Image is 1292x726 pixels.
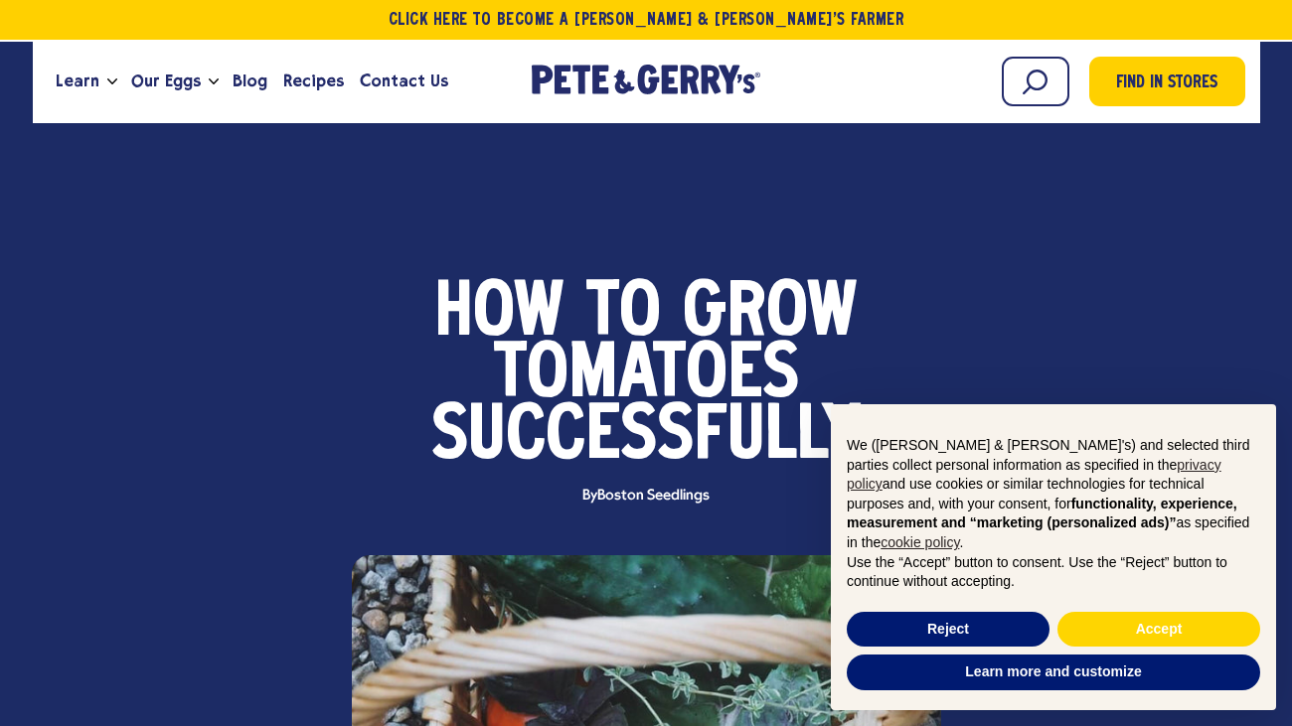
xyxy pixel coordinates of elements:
[586,284,661,346] span: to
[847,612,1050,648] button: Reject
[48,55,107,108] a: Learn
[233,69,267,93] span: Blog
[352,55,456,108] a: Contact Us
[494,346,799,407] span: Tomatoes
[283,69,344,93] span: Recipes
[1089,57,1245,106] a: Find in Stores
[847,553,1260,592] p: Use the “Accept” button to consent. Use the “Reject” button to continue without accepting.
[815,388,1292,726] div: Notice
[1002,57,1069,106] input: Search
[107,78,117,85] button: Open the dropdown menu for Learn
[683,284,858,346] span: Grow
[131,69,201,93] span: Our Eggs
[847,436,1260,553] p: We ([PERSON_NAME] & [PERSON_NAME]'s) and selected third parties collect personal information as s...
[123,55,209,108] a: Our Eggs
[434,284,565,346] span: How
[56,69,99,93] span: Learn
[275,55,352,108] a: Recipes
[431,407,861,469] span: Successfully
[847,654,1260,690] button: Learn more and customize
[597,488,710,504] span: Boston Seedlings
[881,534,959,550] a: cookie policy
[360,69,448,93] span: Contact Us
[225,55,275,108] a: Blog
[209,78,219,85] button: Open the dropdown menu for Our Eggs
[572,489,720,504] span: By
[1116,71,1217,97] span: Find in Stores
[1057,612,1260,648] button: Accept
